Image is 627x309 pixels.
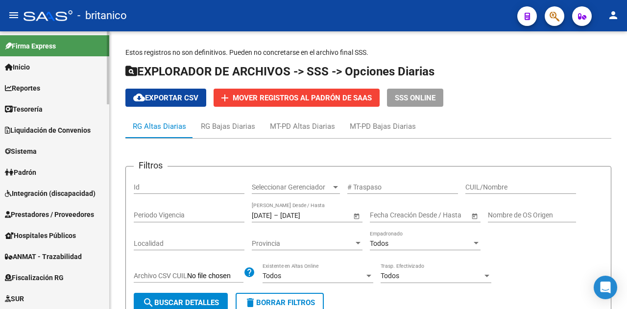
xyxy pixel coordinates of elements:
[370,211,406,219] input: Fecha inicio
[414,211,462,219] input: Fecha fin
[201,121,255,132] div: RG Bajas Diarias
[5,272,64,283] span: Fiscalización RG
[133,92,145,103] mat-icon: cloud_download
[351,211,362,221] button: Open calendar
[243,266,255,278] mat-icon: help
[370,239,388,247] span: Todos
[263,272,281,280] span: Todos
[252,239,354,248] span: Provincia
[5,41,56,51] span: Firma Express
[125,89,206,107] button: Exportar CSV
[125,47,611,58] p: Estos registros no son definitivos. Pueden no concretarse en el archivo final SSS.
[143,297,154,309] mat-icon: search
[252,211,272,219] input: Fecha inicio
[594,276,617,299] div: Open Intercom Messenger
[244,298,315,307] span: Borrar Filtros
[5,251,82,262] span: ANMAT - Trazabilidad
[5,188,96,199] span: Integración (discapacidad)
[5,230,76,241] span: Hospitales Públicos
[5,209,94,220] span: Prestadores / Proveedores
[5,83,40,94] span: Reportes
[5,167,36,178] span: Padrón
[5,104,43,115] span: Tesorería
[214,89,380,107] button: Mover registros al PADRÓN de SAAS
[395,94,435,102] span: SSS ONLINE
[133,121,186,132] div: RG Altas Diarias
[469,211,480,221] button: Open calendar
[77,5,127,26] span: - britanico
[133,94,198,102] span: Exportar CSV
[5,293,24,304] span: SUR
[8,9,20,21] mat-icon: menu
[350,121,416,132] div: MT-PD Bajas Diarias
[219,92,231,104] mat-icon: add
[270,121,335,132] div: MT-PD Altas Diarias
[134,159,168,172] h3: Filtros
[134,272,187,280] span: Archivo CSV CUIL
[274,211,278,219] span: –
[252,183,331,191] span: Seleccionar Gerenciador
[187,272,243,281] input: Archivo CSV CUIL
[607,9,619,21] mat-icon: person
[280,211,328,219] input: Fecha fin
[244,297,256,309] mat-icon: delete
[143,298,219,307] span: Buscar Detalles
[5,62,30,72] span: Inicio
[5,146,37,157] span: Sistema
[5,125,91,136] span: Liquidación de Convenios
[125,65,434,78] span: EXPLORADOR DE ARCHIVOS -> SSS -> Opciones Diarias
[381,272,399,280] span: Todos
[387,89,443,107] button: SSS ONLINE
[233,94,372,102] span: Mover registros al PADRÓN de SAAS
